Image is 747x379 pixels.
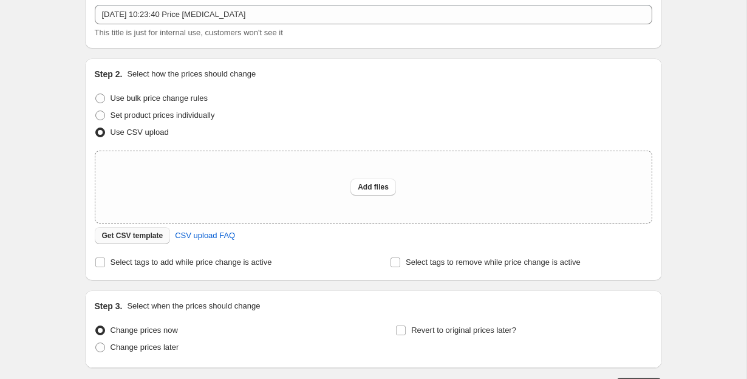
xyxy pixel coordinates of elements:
span: Select tags to add while price change is active [111,258,272,267]
p: Select how the prices should change [127,68,256,80]
h2: Step 3. [95,300,123,312]
span: Select tags to remove while price change is active [406,258,581,267]
span: Change prices now [111,326,178,335]
span: Revert to original prices later? [411,326,516,335]
span: Add files [358,182,389,192]
a: CSV upload FAQ [168,226,242,245]
span: CSV upload FAQ [175,230,235,242]
span: Use bulk price change rules [111,94,208,103]
span: Get CSV template [102,231,163,241]
h2: Step 2. [95,68,123,80]
p: Select when the prices should change [127,300,260,312]
button: Get CSV template [95,227,171,244]
span: Change prices later [111,343,179,352]
input: 30% off holiday sale [95,5,652,24]
span: This title is just for internal use, customers won't see it [95,28,283,37]
button: Add files [350,179,396,196]
span: Set product prices individually [111,111,215,120]
span: Use CSV upload [111,128,169,137]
